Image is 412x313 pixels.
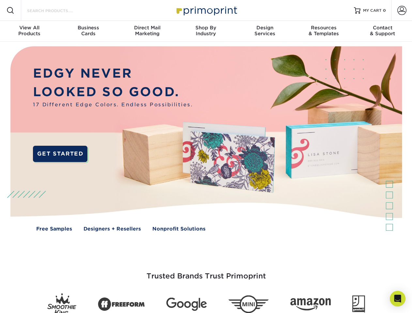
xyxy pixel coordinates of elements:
span: Contact [353,25,412,31]
div: Marketing [118,25,176,37]
img: Primoprint [174,3,239,17]
a: Shop ByIndustry [176,21,235,42]
span: 17 Different Edge Colors. Endless Possibilities. [33,101,193,109]
span: 0 [383,8,386,13]
a: Nonprofit Solutions [152,225,206,233]
a: BusinessCards [59,21,117,42]
input: SEARCH PRODUCTS..... [26,7,90,14]
span: Resources [294,25,353,31]
a: Resources& Templates [294,21,353,42]
a: Designers + Resellers [84,225,141,233]
span: Design [236,25,294,31]
a: GET STARTED [33,146,87,162]
div: Cards [59,25,117,37]
span: Direct Mail [118,25,176,31]
div: & Support [353,25,412,37]
p: LOOKED SO GOOD. [33,83,193,101]
a: Direct MailMarketing [118,21,176,42]
img: Goodwill [352,295,365,313]
a: Free Samples [36,225,72,233]
img: Amazon [290,298,331,311]
a: DesignServices [236,21,294,42]
div: Open Intercom Messenger [390,291,405,306]
h3: Trusted Brands Trust Primoprint [15,256,397,288]
img: Google [166,298,207,311]
p: EDGY NEVER [33,64,193,83]
span: Business [59,25,117,31]
span: Shop By [176,25,235,31]
div: Services [236,25,294,37]
span: MY CART [363,8,382,13]
a: Contact& Support [353,21,412,42]
div: & Templates [294,25,353,37]
div: Industry [176,25,235,37]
